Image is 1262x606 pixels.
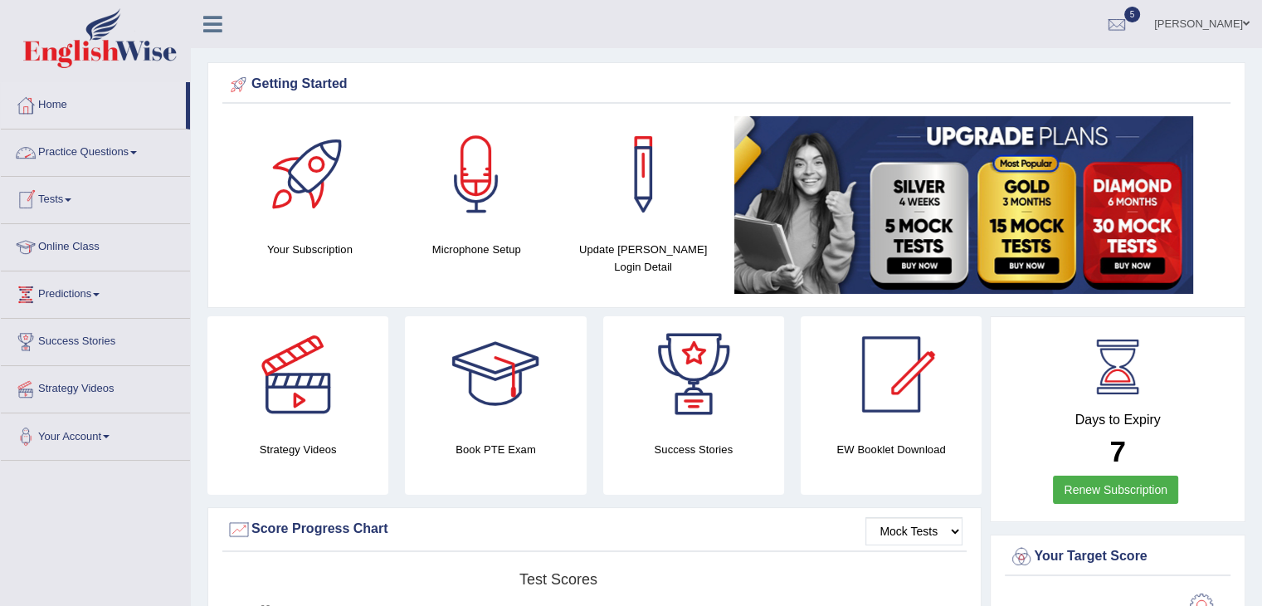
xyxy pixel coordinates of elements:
img: small5.jpg [734,116,1193,294]
a: Tests [1,177,190,218]
div: Your Target Score [1009,545,1226,569]
h4: Microphone Setup [402,241,552,258]
a: Success Stories [1,319,190,360]
tspan: Test scores [519,571,597,588]
h4: Your Subscription [235,241,385,258]
a: Renew Subscription [1053,476,1178,504]
a: Home [1,82,186,124]
h4: Update [PERSON_NAME] Login Detail [568,241,719,276]
a: Practice Questions [1,130,190,171]
h4: Strategy Videos [207,441,388,458]
a: Online Class [1,224,190,266]
div: Getting Started [227,72,1226,97]
div: Score Progress Chart [227,517,962,542]
span: 5 [1124,7,1141,22]
h4: EW Booklet Download [801,441,982,458]
b: 7 [1109,435,1125,467]
a: Your Account [1,413,190,455]
h4: Success Stories [603,441,784,458]
a: Strategy Videos [1,366,190,408]
a: Predictions [1,271,190,313]
h4: Book PTE Exam [405,441,586,458]
h4: Days to Expiry [1009,413,1226,428]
